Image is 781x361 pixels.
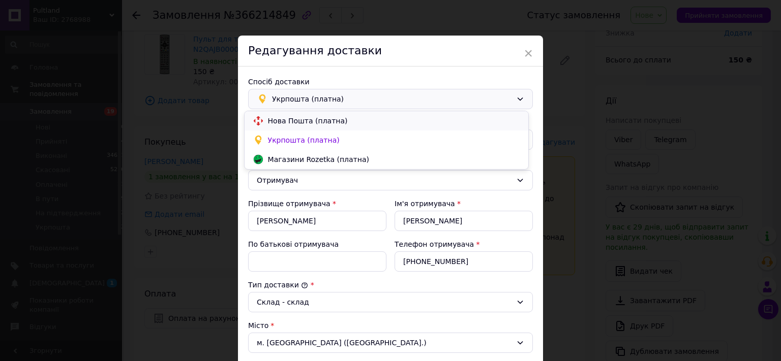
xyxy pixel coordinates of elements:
span: Укрпошта (платна) [272,93,512,105]
span: Укрпошта (платна) [268,135,520,145]
div: Склад - склад [257,297,512,308]
label: Прізвище отримувача [248,200,331,208]
span: × [524,45,533,62]
div: Місто [248,320,533,331]
div: Спосіб доставки [248,77,533,87]
div: м. [GEOGRAPHIC_DATA] ([GEOGRAPHIC_DATA].) [248,333,533,353]
div: Отримувач [257,175,512,186]
div: Редагування доставки [238,36,543,67]
label: Телефон отримувача [395,240,474,248]
span: Магазини Rozetka (платна) [268,154,520,165]
input: +380 [395,251,533,272]
label: По батькові отримувача [248,240,339,248]
div: Тип доставки [248,280,533,290]
label: Ім'я отримувача [395,200,455,208]
span: Нова Пошта (платна) [268,116,520,126]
